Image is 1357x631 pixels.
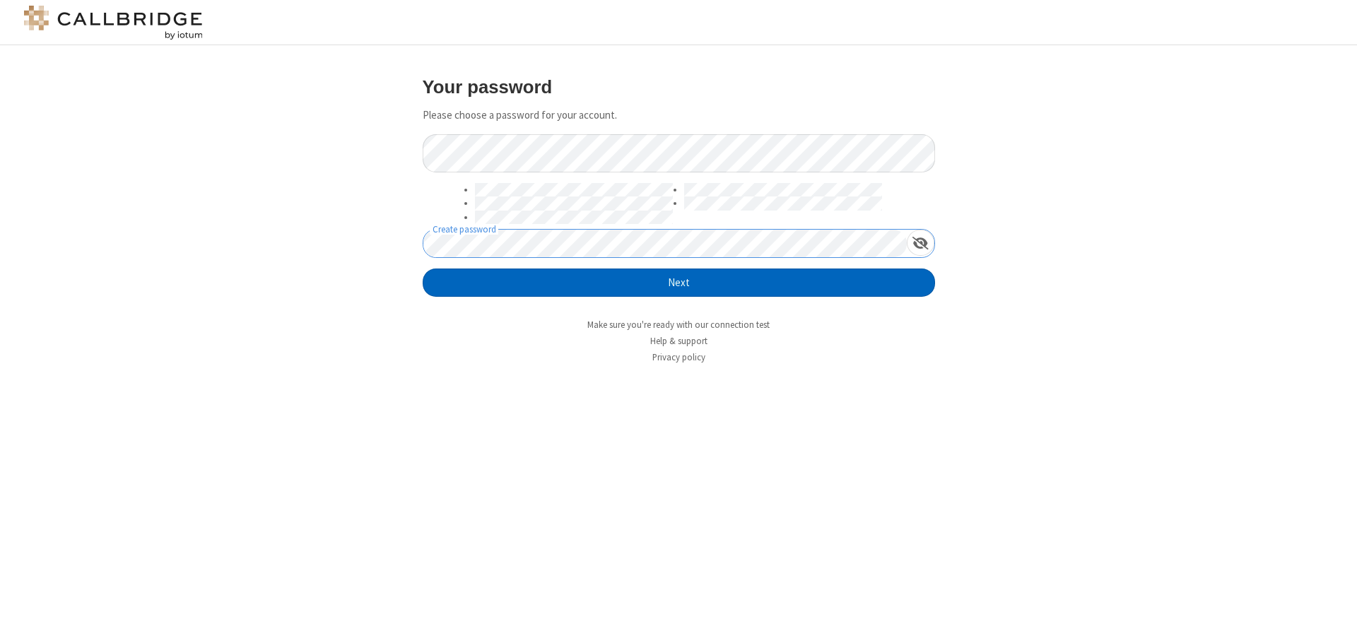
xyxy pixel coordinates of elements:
[423,269,935,297] button: Next
[423,230,907,257] input: Create password
[21,6,205,40] img: logo@2x.png
[650,335,707,347] a: Help & support
[423,77,935,97] h3: Your password
[423,107,935,124] p: Please choose a password for your account.
[587,319,770,331] a: Make sure you're ready with our connection test
[652,351,705,363] a: Privacy policy
[907,230,934,256] div: Show password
